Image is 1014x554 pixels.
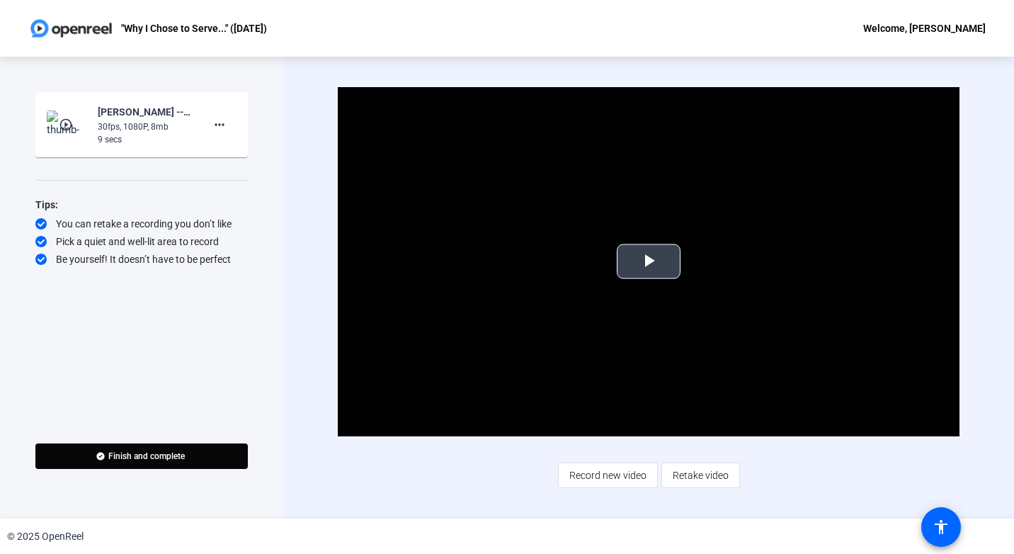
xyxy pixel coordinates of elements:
[7,529,84,544] div: © 2025 OpenReel
[35,443,248,469] button: Finish and complete
[338,87,959,436] div: Video Player
[121,20,267,37] p: "Why I Chose to Serve..." ([DATE])
[98,103,193,120] div: [PERSON_NAME] --Why I Chose to Serve...- -[DATE] --Why I Chose to Serve...- -[DATE]--176048320500...
[47,111,89,139] img: thumb-nail
[108,451,185,462] span: Finish and complete
[35,217,248,231] div: You can retake a recording you don’t like
[98,133,193,146] div: 9 secs
[35,252,248,266] div: Be yourself! It doesn’t have to be perfect
[211,116,228,133] mat-icon: more_horiz
[617,244,680,279] button: Play Video
[863,20,986,37] div: Welcome, [PERSON_NAME]
[35,196,248,213] div: Tips:
[569,462,646,489] span: Record new video
[35,234,248,249] div: Pick a quiet and well-lit area to record
[28,14,114,43] img: OpenReel logo
[98,120,193,133] div: 30fps, 1080P, 8mb
[673,462,729,489] span: Retake video
[558,463,658,488] button: Record new video
[661,463,740,488] button: Retake video
[933,519,950,536] mat-icon: accessibility
[59,118,76,132] mat-icon: play_circle_outline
